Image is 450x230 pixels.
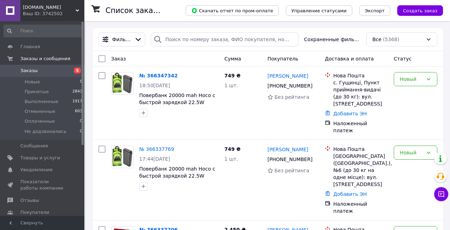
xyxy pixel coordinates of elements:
[333,79,388,107] div: с. Гущинці, Пункт приймання-видачі (до 30 кг): вул. [STREET_ADDRESS]
[20,179,65,191] span: Показатели работы компании
[25,89,49,95] span: Принятые
[286,5,352,16] button: Управление статусами
[111,146,134,168] a: Фото товару
[304,36,361,43] span: Сохраненные фильтры:
[4,25,83,37] input: Поиск
[111,146,133,168] img: Фото товару
[25,118,55,124] span: Оплаченные
[20,143,48,149] span: Сообщения
[191,7,273,14] span: Скачать отчет по пром-оплате
[403,8,437,13] span: Создать заказ
[268,146,308,153] a: [PERSON_NAME]
[25,79,40,85] span: Новые
[20,56,70,62] span: Заказы и сообщения
[268,72,308,79] a: [PERSON_NAME]
[434,187,448,201] button: Чат с покупателем
[333,191,367,197] a: Добавить ЭН
[112,36,131,43] span: Фильтры
[383,37,399,42] span: (5368)
[333,146,388,153] div: Нова Пошта
[72,89,82,95] span: 2843
[333,72,388,79] div: Нова Пошта
[372,36,381,43] span: Все
[266,154,314,164] div: [PHONE_NUMBER]
[359,5,390,16] button: Экспорт
[224,73,240,78] span: 749 ₴
[224,156,238,162] span: 1 шт.
[75,108,82,115] span: 603
[111,56,126,62] span: Заказ
[275,94,309,100] span: Без рейтинга
[25,98,58,105] span: Выполненные
[400,75,423,83] div: Новый
[224,146,240,152] span: 749 ₴
[139,166,215,193] a: Повербанк 20000 mah Hoco с быстрой зарядкой 22.5W Внешний портативный аккумулятор
[139,92,215,119] a: Повербанк 20000 mah Hoco с быстрой зарядкой 22.5W Внешний портативный аккумулятор
[397,5,443,16] button: Создать заказ
[139,73,178,78] a: № 366347342
[74,68,81,74] span: 5
[365,8,385,13] span: Экспорт
[333,111,367,116] a: Добавить ЭН
[333,153,388,188] div: [GEOGRAPHIC_DATA] ([GEOGRAPHIC_DATA].), №6 (до 30 кг на одне місце): вул. [STREET_ADDRESS]
[80,128,82,135] span: 0
[291,8,347,13] span: Управление статусами
[268,56,298,62] span: Покупатель
[20,209,49,216] span: Покупатели
[390,7,443,13] a: Создать заказ
[80,118,82,124] span: 0
[224,56,241,62] span: Сумма
[139,156,170,162] span: 17:44[DATE]
[25,128,66,135] span: Не додзвонились
[139,83,170,88] span: 18:50[DATE]
[20,167,52,173] span: Уведомления
[333,120,388,134] div: Наложенный платеж
[333,200,388,215] div: Наложенный платеж
[111,72,133,94] img: Фото товару
[275,168,309,173] span: Без рейтинга
[139,146,174,152] a: № 366337769
[111,72,134,95] a: Фото товару
[400,149,423,156] div: Новый
[20,68,38,74] span: Заказы
[325,56,374,62] span: Доставка и оплата
[20,44,40,50] span: Главная
[266,81,314,91] div: [PHONE_NUMBER]
[151,32,298,46] input: Поиск по номеру заказа, ФИО покупателя, номеру телефона, Email, номеру накладной
[72,98,82,105] span: 1917
[186,5,279,16] button: Скачать отчет по пром-оплате
[25,108,55,115] span: Отмененные
[105,6,166,15] h1: Список заказов
[394,56,412,62] span: Статус
[20,155,60,161] span: Товары и услуги
[224,83,238,88] span: 1 шт.
[20,197,39,204] span: Отзывы
[23,4,76,11] span: tehno-shop.vn.ua
[80,79,82,85] span: 5
[23,11,84,17] div: Ваш ID: 3742502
